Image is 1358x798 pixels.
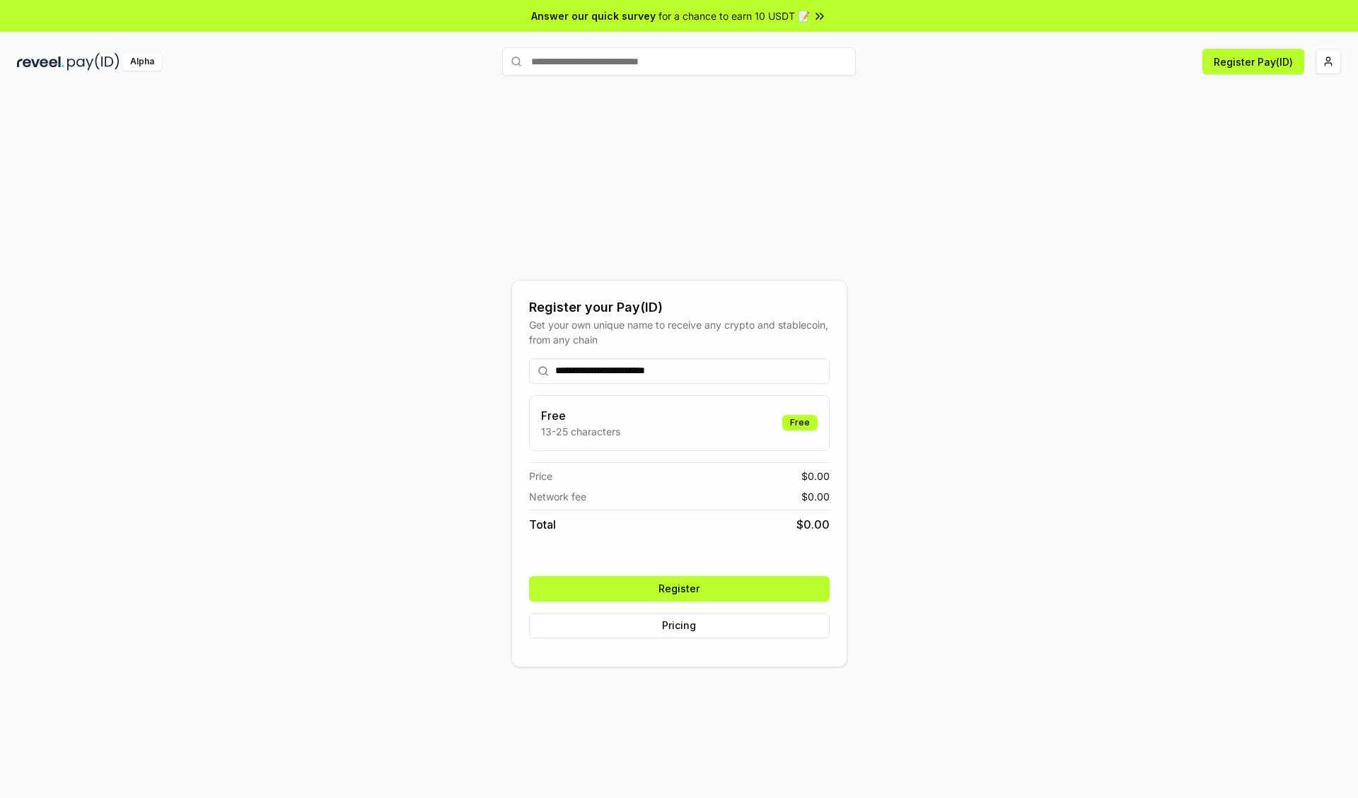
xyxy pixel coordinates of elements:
[541,407,620,424] h3: Free
[531,8,656,23] span: Answer our quick survey
[529,489,586,504] span: Network fee
[658,8,810,23] span: for a chance to earn 10 USDT 📝
[17,53,64,71] img: reveel_dark
[122,53,162,71] div: Alpha
[541,424,620,439] p: 13-25 characters
[782,415,818,430] div: Free
[801,489,830,504] span: $ 0.00
[529,516,556,533] span: Total
[796,516,830,533] span: $ 0.00
[529,298,830,317] div: Register your Pay(ID)
[1202,49,1304,74] button: Register Pay(ID)
[529,576,830,602] button: Register
[529,317,830,347] div: Get your own unique name to receive any crypto and stablecoin, from any chain
[801,469,830,483] span: $ 0.00
[529,613,830,638] button: Pricing
[67,53,120,71] img: pay_id
[529,469,552,483] span: Price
